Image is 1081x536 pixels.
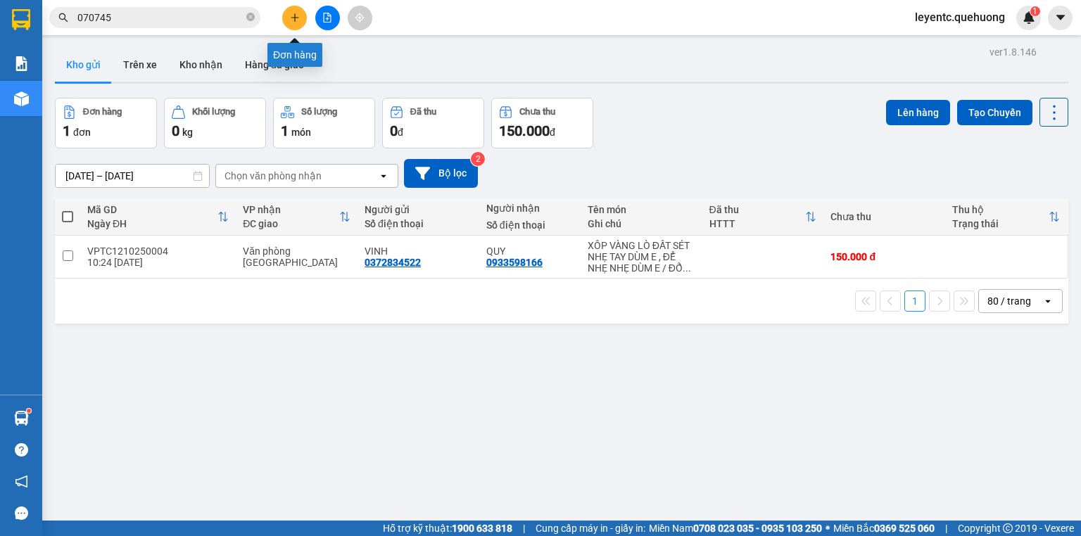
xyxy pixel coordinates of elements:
span: | [523,521,525,536]
button: Đã thu0đ [382,98,484,148]
button: Trên xe [112,48,168,82]
button: plus [282,6,307,30]
th: Toggle SortBy [945,198,1067,236]
span: Miền Nam [649,521,822,536]
div: Người gửi [365,204,472,215]
button: Đơn hàng1đơn [55,98,157,148]
span: món [291,127,311,138]
span: kg [182,127,193,138]
div: Văn phòng [GEOGRAPHIC_DATA] [243,245,350,268]
div: Chọn văn phòng nhận [225,169,322,183]
div: QUY [486,245,574,257]
div: Số điện thoại [365,218,472,229]
button: Tạo Chuyến [957,100,1032,125]
div: Đã thu [410,107,436,117]
span: | [945,521,947,536]
span: leyentc.quehuong [904,8,1016,26]
span: plus [290,13,300,23]
button: file-add [315,6,340,30]
sup: 1 [1030,6,1040,16]
div: 150.000 đ [830,251,938,262]
div: Ghi chú [588,218,695,229]
button: Số lượng1món [273,98,375,148]
div: 0933598166 [486,257,543,268]
div: Đơn hàng [83,107,122,117]
span: close-circle [246,11,255,25]
button: Kho nhận [168,48,234,82]
div: Đã thu [709,204,806,215]
img: logo-vxr [12,9,30,30]
span: 0 [390,122,398,139]
strong: 1900 633 818 [452,523,512,534]
img: warehouse-icon [14,411,29,426]
div: XÔP VÀNG LÒ ĐẤT SÉT [588,240,695,251]
span: đơn [73,127,91,138]
svg: open [378,170,389,181]
img: warehouse-icon [14,91,29,106]
div: 80 / trang [987,294,1031,308]
div: VP nhận [243,204,339,215]
div: ĐC giao [243,218,339,229]
img: solution-icon [14,56,29,71]
span: Miền Bắc [833,521,935,536]
span: 150.000 [499,122,550,139]
img: icon-new-feature [1023,11,1035,24]
span: aim [355,13,365,23]
span: copyright [1003,523,1013,533]
span: đ [398,127,403,138]
button: Kho gửi [55,48,112,82]
span: search [58,13,68,23]
div: Số lượng [301,107,337,117]
span: 1 [63,122,70,139]
span: file-add [322,13,332,23]
div: Thu hộ [952,204,1049,215]
button: Khối lượng0kg [164,98,266,148]
span: question-circle [15,443,28,457]
div: Số điện thoại [486,219,574,231]
div: 0372834522 [365,257,421,268]
span: 0 [172,122,179,139]
div: Khối lượng [192,107,235,117]
svg: open [1042,295,1054,307]
button: aim [348,6,372,30]
div: Chưa thu [830,211,938,222]
div: HTTT [709,218,806,229]
div: VINH [365,245,472,257]
button: Hàng đã giao [234,48,315,82]
div: Ngày ĐH [87,218,217,229]
div: 10:24 [DATE] [87,257,229,268]
div: ver 1.8.146 [990,44,1037,60]
div: Trạng thái [952,218,1049,229]
input: Tìm tên, số ĐT hoặc mã đơn [77,10,244,25]
div: Người nhận [486,203,574,214]
th: Toggle SortBy [236,198,358,236]
div: Tên món [588,204,695,215]
div: Chưa thu [519,107,555,117]
span: caret-down [1054,11,1067,24]
span: Cung cấp máy in - giấy in: [536,521,645,536]
span: 1 [281,122,289,139]
span: Hỗ trợ kỹ thuật: [383,521,512,536]
span: 1 [1032,6,1037,16]
span: close-circle [246,13,255,21]
span: notification [15,475,28,488]
span: ... [683,262,691,274]
button: Chưa thu150.000đ [491,98,593,148]
strong: 0708 023 035 - 0935 103 250 [693,523,822,534]
button: Bộ lọc [404,159,478,188]
span: đ [550,127,555,138]
th: Toggle SortBy [702,198,824,236]
sup: 1 [27,409,31,413]
div: NHẸ TAY DÙM E , ĐỂ NHẸ NHẸ DÙM E / ĐỔ BỂ KO CHỊU TRÁCH NHIỆM [588,251,695,274]
button: Lên hàng [886,100,950,125]
strong: 0369 525 060 [874,523,935,534]
span: message [15,506,28,520]
sup: 2 [471,152,485,166]
span: ⚪️ [826,525,830,531]
button: caret-down [1048,6,1073,30]
div: VPTC1210250004 [87,245,229,257]
th: Toggle SortBy [80,198,236,236]
button: 1 [904,291,925,312]
input: Select a date range. [56,165,209,187]
div: Mã GD [87,204,217,215]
